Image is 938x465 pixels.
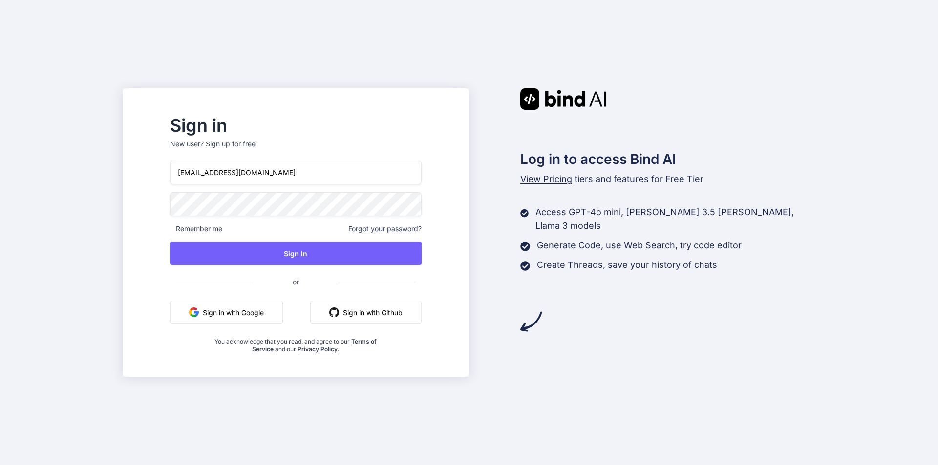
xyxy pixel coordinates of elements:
[170,161,422,184] input: Login or Email
[298,345,340,353] a: Privacy Policy.
[170,139,422,161] p: New user?
[520,311,542,332] img: arrow
[189,307,199,317] img: google
[254,270,338,294] span: or
[170,118,422,133] h2: Sign in
[206,139,256,149] div: Sign up for free
[329,307,339,317] img: github
[170,301,283,324] button: Sign in with Google
[348,224,422,234] span: Forgot your password?
[535,205,815,233] p: Access GPT-4o mini, [PERSON_NAME] 3.5 [PERSON_NAME], Llama 3 models
[170,242,422,265] button: Sign In
[520,149,815,169] h2: Log in to access Bind AI
[212,332,380,353] div: You acknowledge that you read, and agree to our and our
[520,88,606,110] img: Bind AI logo
[537,239,742,252] p: Generate Code, use Web Search, try code editor
[520,174,572,184] span: View Pricing
[252,338,377,353] a: Terms of Service
[537,258,717,272] p: Create Threads, save your history of chats
[170,224,222,234] span: Remember me
[520,172,815,186] p: tiers and features for Free Tier
[310,301,422,324] button: Sign in with Github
